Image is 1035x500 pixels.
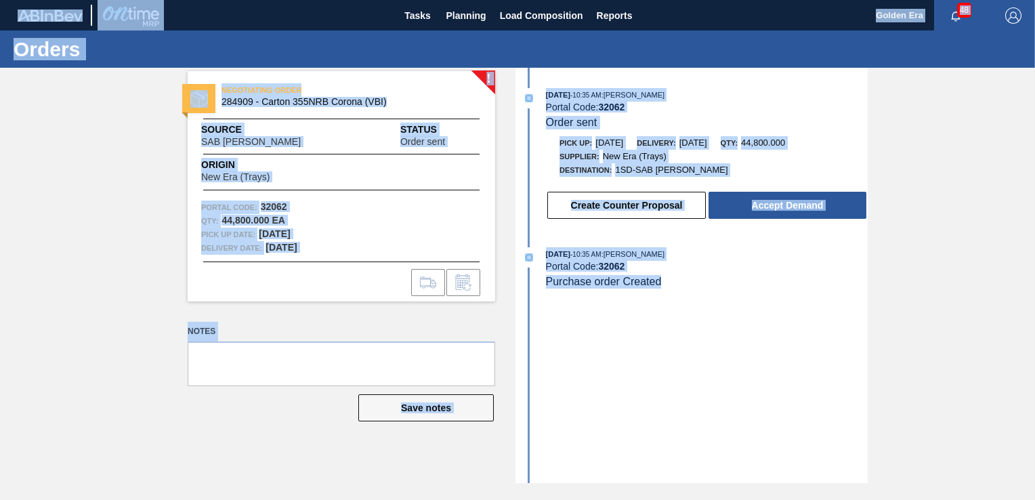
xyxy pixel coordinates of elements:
span: 284909 - Carton 355NRB Corona (VBI) [221,97,467,107]
span: [DATE] [595,138,623,148]
img: TNhmsLtSVTkK8tSr43FrP2fwEKptu5GPRR3wAAAABJRU5ErkJggg== [18,9,83,22]
span: - 10:35 AM [570,251,601,258]
span: Delivery Date: [201,241,262,255]
span: SAB [PERSON_NAME] [201,137,301,147]
div: Inform order change [446,269,480,296]
span: Qty: [721,139,738,147]
span: Purchase order Created [546,276,662,287]
button: Notifications [934,6,977,25]
span: 48 [957,3,971,18]
span: 1SD-SAB [PERSON_NAME] [615,165,727,175]
span: Planning [446,7,486,24]
span: - 10:35 AM [570,91,601,99]
span: Pick up Date: [201,228,255,241]
button: Create Counter Proposal [547,192,706,219]
span: Delivery: [637,139,675,147]
span: Qty : [201,214,218,228]
div: Portal Code: [546,261,868,272]
span: Tasks [403,7,433,24]
span: New Era (Trays) [201,172,270,182]
span: Status [400,123,482,137]
span: [DATE] [546,250,570,258]
span: Source [201,123,341,137]
span: 44,800.000 [741,138,785,148]
span: [DATE] [546,91,570,99]
button: Accept Demand [709,192,866,219]
strong: [DATE] [259,228,290,239]
div: Portal Code: [546,102,868,112]
span: Reports [597,7,633,24]
strong: 44,800.000 EA [221,215,284,226]
span: [DATE] [679,138,707,148]
h1: Orders [14,41,254,57]
span: Order sent [546,117,597,128]
span: Pick up: [559,139,592,147]
strong: 32062 [598,261,625,272]
span: Order sent [400,137,445,147]
span: Supplier: [559,152,599,161]
label: Notes [188,322,495,341]
img: Logout [1005,7,1021,24]
span: Origin [201,158,303,172]
span: Portal Code: [201,201,257,214]
span: Load Composition [500,7,583,24]
span: New Era (Trays) [603,151,667,161]
strong: 32062 [598,102,625,112]
strong: [DATE] [266,242,297,253]
span: NEGOTIATING ORDER [221,83,411,97]
span: : [PERSON_NAME] [601,250,665,258]
img: status [190,90,208,108]
img: atual [525,253,533,262]
button: Save notes [358,394,494,421]
strong: 32062 [261,201,287,212]
span: Destination: [559,166,612,174]
img: atual [525,94,533,102]
div: Go to Load Composition [411,269,445,296]
span: : [PERSON_NAME] [601,91,665,99]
